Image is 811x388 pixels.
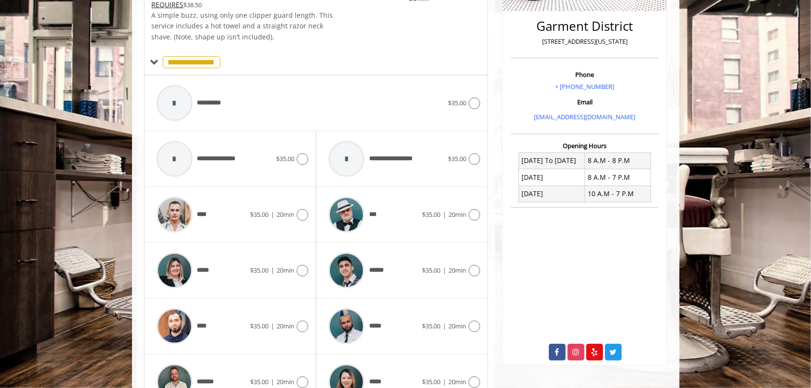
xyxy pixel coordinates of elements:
a: + [PHONE_NUMBER] [555,82,614,91]
span: $35.00 [422,266,440,275]
span: $35.00 [250,377,268,386]
span: 20min [448,210,466,219]
td: [DATE] [519,186,585,202]
span: | [443,377,446,386]
p: [STREET_ADDRESS][US_STATE] [513,37,656,47]
span: | [443,210,446,219]
span: 20min [448,322,466,330]
td: [DATE] To [DATE] [519,152,585,169]
span: 20min [277,266,294,275]
span: $35.00 [422,322,440,330]
span: $35.00 [250,266,268,275]
span: | [271,210,274,219]
span: $35.00 [276,154,294,163]
span: 20min [277,322,294,330]
span: $35.00 [250,210,268,219]
p: A simple buzz, using only one clipper guard length. This service includes a hot towel and a strai... [152,10,345,42]
td: 8 A.M - 7 P.M [585,169,651,186]
span: | [443,322,446,330]
span: $35.00 [422,210,440,219]
a: [EMAIL_ADDRESS][DOMAIN_NAME] [534,113,635,121]
td: 8 A.M - 8 P.M [585,152,651,169]
span: $35.00 [422,377,440,386]
span: $35.00 [448,154,466,163]
span: 20min [277,210,294,219]
h3: Email [513,99,656,105]
span: 20min [448,377,466,386]
span: | [271,266,274,275]
span: | [271,322,274,330]
h3: Opening Hours [511,142,658,149]
span: $35.00 [448,99,466,107]
span: 20min [277,377,294,386]
span: $35.00 [250,322,268,330]
td: 10 A.M - 7 P.M [585,186,651,202]
span: | [443,266,446,275]
h2: Garment District [513,19,656,33]
span: | [271,377,274,386]
td: [DATE] [519,169,585,186]
h3: Phone [513,71,656,78]
span: 20min [448,266,466,275]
